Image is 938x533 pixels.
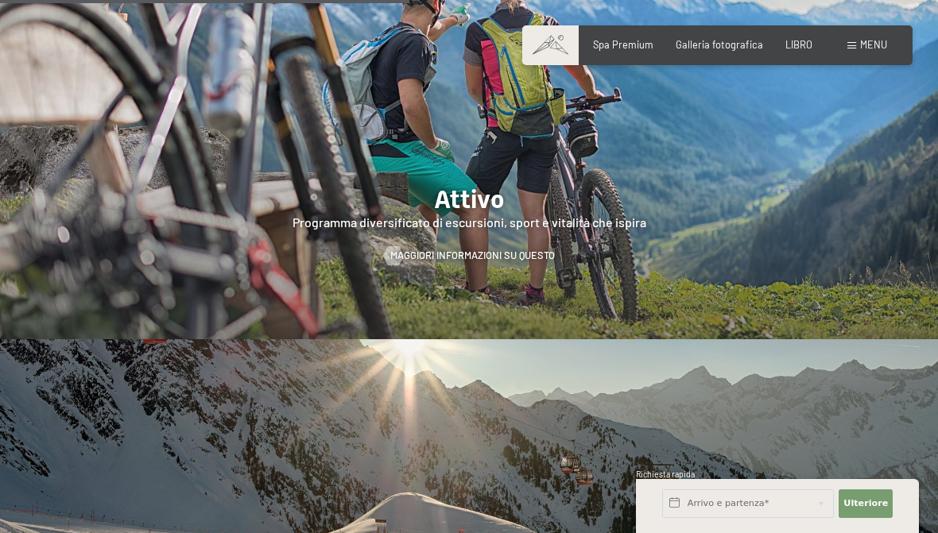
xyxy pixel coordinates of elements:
font: menu [860,38,887,51]
a: Spa Premium [593,38,653,51]
a: Maggiori informazioni su questo [384,249,555,263]
a: Galleria fotografica [676,38,763,51]
font: Ulteriore [843,498,888,508]
font: Richiesta rapida [636,469,695,479]
font: Maggiori informazioni su questo [390,249,555,261]
button: Ulteriore [839,489,893,518]
a: LIBRO [785,38,812,51]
